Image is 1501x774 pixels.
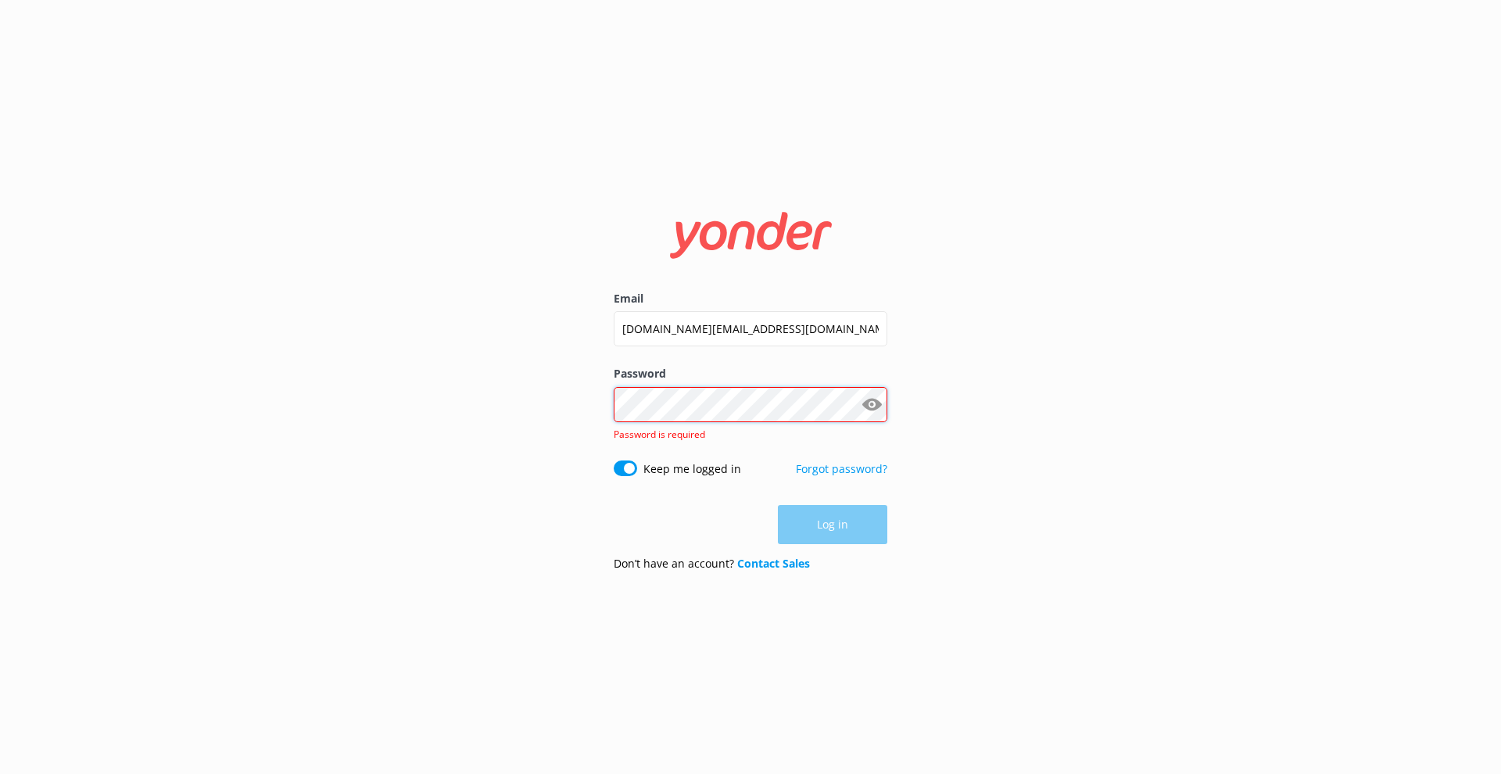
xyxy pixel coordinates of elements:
[737,556,810,571] a: Contact Sales
[614,555,810,572] p: Don’t have an account?
[614,290,887,307] label: Email
[614,365,887,382] label: Password
[614,428,705,441] span: Password is required
[643,460,741,478] label: Keep me logged in
[796,461,887,476] a: Forgot password?
[614,311,887,346] input: user@emailaddress.com
[856,389,887,420] button: Show password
